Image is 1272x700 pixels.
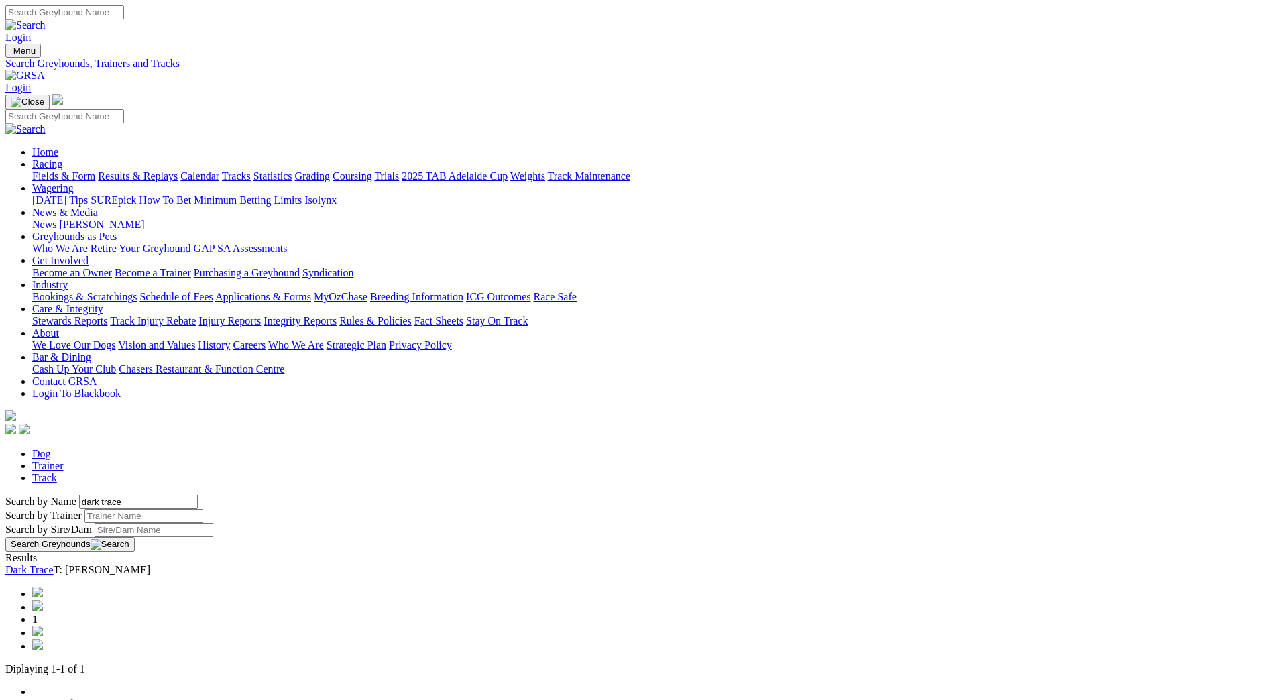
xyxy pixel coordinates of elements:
[32,194,1267,207] div: Wagering
[95,523,213,537] input: Search by Sire/Dam name
[139,291,213,302] a: Schedule of Fees
[91,194,136,206] a: SUREpick
[32,146,58,158] a: Home
[32,388,121,399] a: Login To Blackbook
[5,123,46,135] img: Search
[268,339,324,351] a: Who We Are
[32,243,88,254] a: Who We Are
[32,267,1267,279] div: Get Involved
[215,291,311,302] a: Applications & Forms
[119,363,284,375] a: Chasers Restaurant & Function Centre
[32,448,51,459] a: Dog
[264,315,337,327] a: Integrity Reports
[32,315,107,327] a: Stewards Reports
[194,267,300,278] a: Purchasing a Greyhound
[198,315,261,327] a: Injury Reports
[19,424,30,434] img: twitter.svg
[374,170,399,182] a: Trials
[32,219,1267,231] div: News & Media
[5,564,54,575] a: Dark Trace
[32,303,103,314] a: Care & Integrity
[5,495,76,507] label: Search by Name
[5,424,16,434] img: facebook.svg
[32,291,1267,303] div: Industry
[5,510,82,521] label: Search by Trainer
[32,255,89,266] a: Get Involved
[194,243,288,254] a: GAP SA Assessments
[314,291,367,302] a: MyOzChase
[5,524,92,535] label: Search by Sire/Dam
[32,375,97,387] a: Contact GRSA
[339,315,412,327] a: Rules & Policies
[5,410,16,421] img: logo-grsa-white.png
[79,495,198,509] input: Search by Greyhound name
[13,46,36,56] span: Menu
[52,94,63,105] img: logo-grsa-white.png
[32,219,56,230] a: News
[91,243,191,254] a: Retire Your Greyhound
[32,327,59,339] a: About
[32,587,43,597] img: chevrons-left-pager-blue.svg
[91,539,129,550] img: Search
[118,339,195,351] a: Vision and Values
[548,170,630,182] a: Track Maintenance
[198,339,230,351] a: History
[32,460,64,471] a: Trainer
[32,600,43,611] img: chevron-left-pager-blue.svg
[32,170,95,182] a: Fields & Form
[32,351,91,363] a: Bar & Dining
[5,537,135,552] button: Search Greyhounds
[59,219,144,230] a: [PERSON_NAME]
[32,170,1267,182] div: Racing
[84,509,203,523] input: Search by Trainer name
[32,363,1267,375] div: Bar & Dining
[32,194,88,206] a: [DATE] Tips
[389,339,452,351] a: Privacy Policy
[295,170,330,182] a: Grading
[32,207,98,218] a: News & Media
[32,231,117,242] a: Greyhounds as Pets
[32,182,74,194] a: Wagering
[32,339,115,351] a: We Love Our Dogs
[32,614,38,625] span: 1
[5,19,46,32] img: Search
[194,194,302,206] a: Minimum Betting Limits
[466,291,530,302] a: ICG Outcomes
[414,315,463,327] a: Fact Sheets
[32,472,57,483] a: Track
[5,564,1267,576] div: T: [PERSON_NAME]
[5,5,124,19] input: Search
[370,291,463,302] a: Breeding Information
[11,97,44,107] img: Close
[5,109,124,123] input: Search
[327,339,386,351] a: Strategic Plan
[32,291,137,302] a: Bookings & Scratchings
[5,95,50,109] button: Toggle navigation
[233,339,266,351] a: Careers
[32,639,43,650] img: chevrons-right-pager-blue.svg
[32,267,112,278] a: Become an Owner
[304,194,337,206] a: Isolynx
[402,170,508,182] a: 2025 TAB Adelaide Cup
[253,170,292,182] a: Statistics
[5,44,41,58] button: Toggle navigation
[110,315,196,327] a: Track Injury Rebate
[139,194,192,206] a: How To Bet
[5,552,1267,564] div: Results
[5,32,31,43] a: Login
[302,267,353,278] a: Syndication
[510,170,545,182] a: Weights
[180,170,219,182] a: Calendar
[466,315,528,327] a: Stay On Track
[533,291,576,302] a: Race Safe
[98,170,178,182] a: Results & Replays
[5,70,45,82] img: GRSA
[32,158,62,170] a: Racing
[32,626,43,636] img: chevron-right-pager-blue.svg
[222,170,251,182] a: Tracks
[32,315,1267,327] div: Care & Integrity
[115,267,191,278] a: Become a Trainer
[333,170,372,182] a: Coursing
[5,58,1267,70] div: Search Greyhounds, Trainers and Tracks
[32,363,116,375] a: Cash Up Your Club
